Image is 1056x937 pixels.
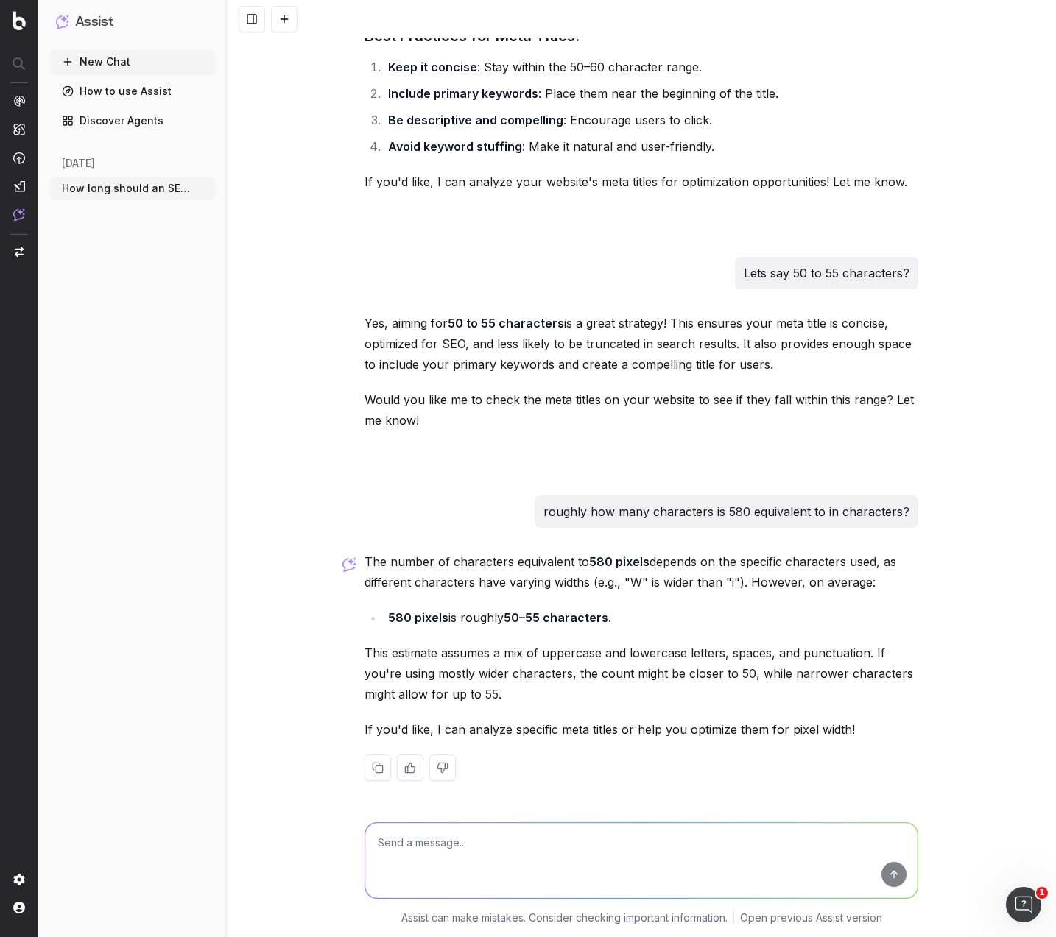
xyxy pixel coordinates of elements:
img: Assist [13,208,25,221]
a: How to use Assist [50,79,215,103]
button: Assist [56,12,209,32]
li: : Make it natural and user-friendly. [384,136,918,157]
button: How long should an SEO meta title be cha [50,177,215,200]
img: Botify assist logo [342,557,356,572]
h1: Assist [75,12,113,32]
p: Assist can make mistakes. Consider checking important information. [401,911,728,925]
p: Would you like me to check the meta titles on your website to see if they fall within this range?... [365,389,918,431]
span: How long should an SEO meta title be cha [62,181,191,196]
a: Discover Agents [50,109,215,132]
img: Studio [13,180,25,192]
p: The number of characters equivalent to depends on the specific characters used, as different char... [365,551,918,593]
p: If you'd like, I can analyze your website's meta titles for optimization opportunities! Let me know. [365,172,918,192]
p: If you'd like, I can analyze specific meta titles or help you optimize them for pixel width! [365,719,918,740]
li: : Place them near the beginning of the title. [384,83,918,104]
img: Switch project [15,247,24,257]
img: Analytics [13,95,25,107]
strong: 580 pixels [589,554,650,569]
button: New Chat [50,50,215,74]
span: [DATE] [62,156,95,171]
strong: 50–55 characters [504,610,608,625]
img: Activation [13,152,25,164]
a: Open previous Assist version [740,911,882,925]
span: 1 [1036,887,1048,899]
strong: Keep it concise [388,60,477,74]
p: This estimate assumes a mix of uppercase and lowercase letters, spaces, and punctuation. If you'r... [365,643,918,704]
p: Yes, aiming for is a great strategy! This ensures your meta title is concise, optimized for SEO, ... [365,313,918,375]
img: Setting [13,874,25,885]
strong: Include primary keywords [388,86,538,101]
img: Intelligence [13,123,25,135]
p: Lets say 50 to 55 characters? [744,263,909,283]
strong: 580 pixels [388,610,448,625]
strong: Avoid keyword stuffing [388,139,522,154]
li: is roughly . [384,607,918,628]
strong: 50 to 55 characters [448,316,564,330]
img: Assist [56,15,69,29]
strong: Be descriptive and compelling [388,113,563,127]
p: roughly how many characters is 580 equivalent to in characters? [543,501,909,522]
li: : Encourage users to click. [384,110,918,130]
iframe: Intercom live chat [1006,887,1041,922]
img: My account [13,902,25,913]
img: Botify logo [13,11,26,30]
li: : Stay within the 50–60 character range. [384,57,918,77]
